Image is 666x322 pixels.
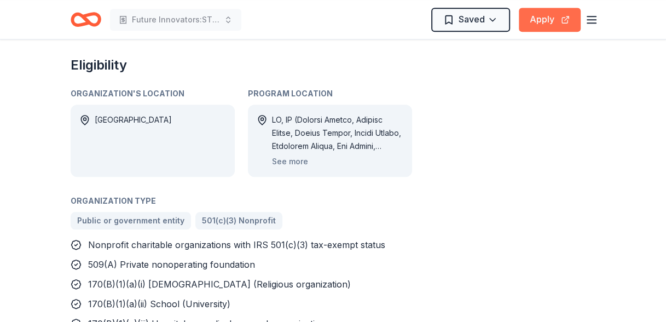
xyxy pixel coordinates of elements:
[88,259,255,270] span: 509(A) Private nonoperating foundation
[88,298,230,309] span: 170(B)(1)(a)(ii) School (University)
[272,113,403,153] div: LO, IP (Dolorsi Ametco, Adipisc Elitse, Doeius Tempor, Incidi Utlabo, Etdolorem Aliqua, Eni Admin...
[248,87,412,100] div: Program Location
[272,155,308,168] button: See more
[77,214,184,227] span: Public or government entity
[459,12,485,26] span: Saved
[431,8,510,32] button: Saved
[95,113,172,168] div: [GEOGRAPHIC_DATA]
[71,212,191,229] a: Public or government entity
[88,239,385,250] span: Nonprofit charitable organizations with IRS 501(c)(3) tax-exempt status
[71,56,412,74] h2: Eligibility
[88,279,351,290] span: 170(B)(1)(a)(i) [DEMOGRAPHIC_DATA] (Religious organization)
[71,194,412,208] div: Organization Type
[110,9,241,31] button: Future Innovators:STEM Pathways for At-Risk-Girls
[71,7,101,32] a: Home
[195,212,282,229] a: 501(c)(3) Nonprofit
[519,8,581,32] button: Apply
[132,13,219,26] span: Future Innovators:STEM Pathways for At-Risk-Girls
[202,214,276,227] span: 501(c)(3) Nonprofit
[71,87,235,100] div: Organization's Location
